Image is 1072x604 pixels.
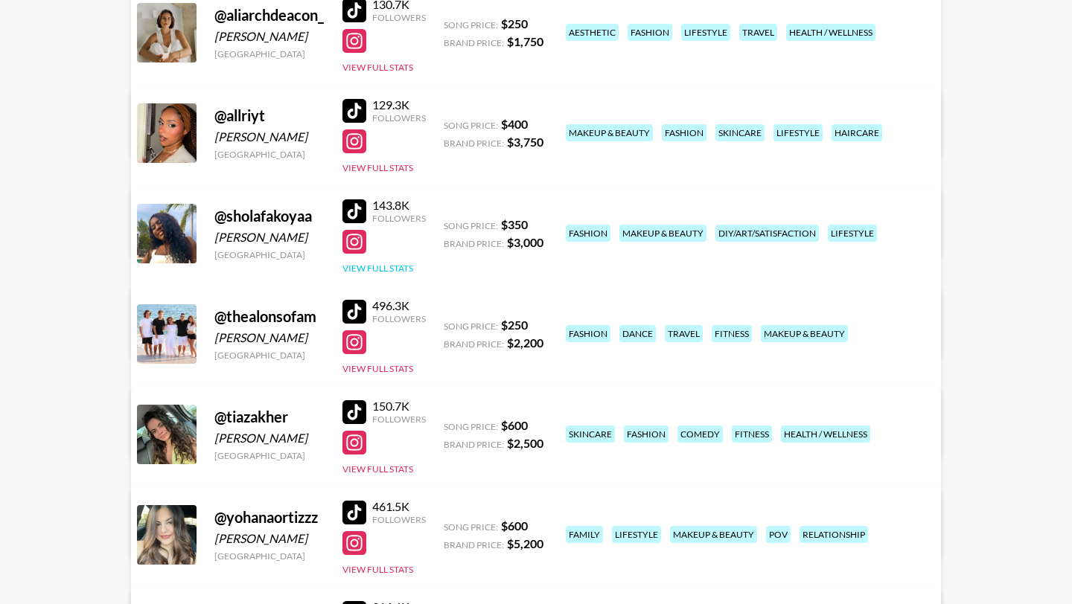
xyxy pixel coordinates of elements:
[214,450,325,461] div: [GEOGRAPHIC_DATA]
[214,129,325,144] div: [PERSON_NAME]
[619,225,706,242] div: makeup & beauty
[342,162,413,173] button: View Full Stats
[507,436,543,450] strong: $ 2,500
[372,399,426,414] div: 150.7K
[566,425,615,443] div: skincare
[566,225,610,242] div: fashion
[501,117,528,131] strong: $ 400
[773,124,823,141] div: lifestyle
[372,414,426,425] div: Followers
[214,48,325,60] div: [GEOGRAPHIC_DATA]
[342,564,413,575] button: View Full Stats
[739,24,777,41] div: travel
[712,325,752,342] div: fitness
[507,335,543,350] strong: $ 2,200
[214,307,325,326] div: @ thealonsofam
[715,225,819,242] div: diy/art/satisfaction
[566,24,619,41] div: aesthetic
[507,34,543,48] strong: $ 1,750
[444,37,504,48] span: Brand Price:
[214,431,325,446] div: [PERSON_NAME]
[566,124,653,141] div: makeup & beauty
[214,149,325,160] div: [GEOGRAPHIC_DATA]
[214,106,325,125] div: @ allriyt
[372,499,426,514] div: 461.5K
[444,120,498,131] span: Song Price:
[786,24,875,41] div: health / wellness
[214,550,325,562] div: [GEOGRAPHIC_DATA]
[507,536,543,550] strong: $ 5,200
[214,531,325,546] div: [PERSON_NAME]
[214,29,325,44] div: [PERSON_NAME]
[372,213,426,224] div: Followers
[781,425,870,443] div: health / wellness
[715,124,765,141] div: skincare
[372,198,426,213] div: 143.8K
[628,24,672,41] div: fashion
[681,24,730,41] div: lifestyle
[501,318,528,332] strong: $ 250
[214,350,325,361] div: [GEOGRAPHIC_DATA]
[214,6,325,25] div: @ aliarchdeacon_
[566,526,603,543] div: family
[501,16,528,30] strong: $ 250
[677,425,723,443] div: comedy
[342,263,413,274] button: View Full Stats
[670,526,757,543] div: makeup & beauty
[372,97,426,112] div: 129.3K
[624,425,669,443] div: fashion
[214,330,325,345] div: [PERSON_NAME]
[828,225,877,242] div: lifestyle
[444,19,498,30] span: Song Price:
[800,526,868,543] div: relationship
[662,124,706,141] div: fashion
[732,425,772,443] div: fitness
[444,539,504,550] span: Brand Price:
[444,439,504,450] span: Brand Price:
[766,526,791,543] div: pov
[342,463,413,475] button: View Full Stats
[612,526,661,543] div: lifestyle
[501,418,528,432] strong: $ 600
[372,12,426,23] div: Followers
[214,508,325,527] div: @ yohanaortizzz
[444,421,498,432] span: Song Price:
[372,313,426,324] div: Followers
[342,62,413,73] button: View Full Stats
[372,298,426,313] div: 496.3K
[342,363,413,374] button: View Full Stats
[214,408,325,426] div: @ tiazakher
[507,135,543,149] strong: $ 3,750
[832,124,882,141] div: haircare
[444,220,498,231] span: Song Price:
[444,138,504,149] span: Brand Price:
[214,249,325,260] div: [GEOGRAPHIC_DATA]
[507,235,543,249] strong: $ 3,000
[444,338,504,350] span: Brand Price:
[372,514,426,525] div: Followers
[444,521,498,533] span: Song Price:
[501,518,528,533] strong: $ 600
[619,325,656,342] div: dance
[372,112,426,123] div: Followers
[665,325,703,342] div: travel
[214,207,325,225] div: @ sholafakoyaa
[566,325,610,342] div: fashion
[444,238,504,249] span: Brand Price:
[214,230,325,245] div: [PERSON_NAME]
[501,217,528,231] strong: $ 350
[761,325,848,342] div: makeup & beauty
[444,321,498,332] span: Song Price:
